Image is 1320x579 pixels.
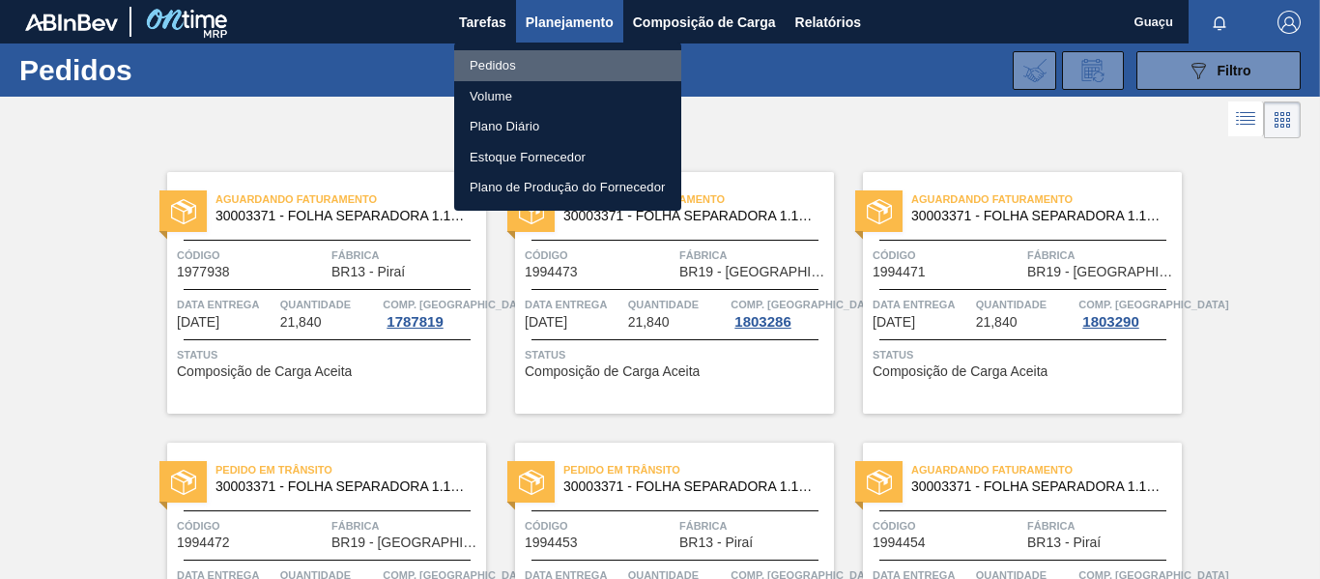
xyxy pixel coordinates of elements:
a: Plano Diário [454,111,681,142]
a: Estoque Fornecedor [454,142,681,173]
a: Plano de Produção do Fornecedor [454,172,681,203]
a: Volume [454,81,681,112]
a: Pedidos [454,50,681,81]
